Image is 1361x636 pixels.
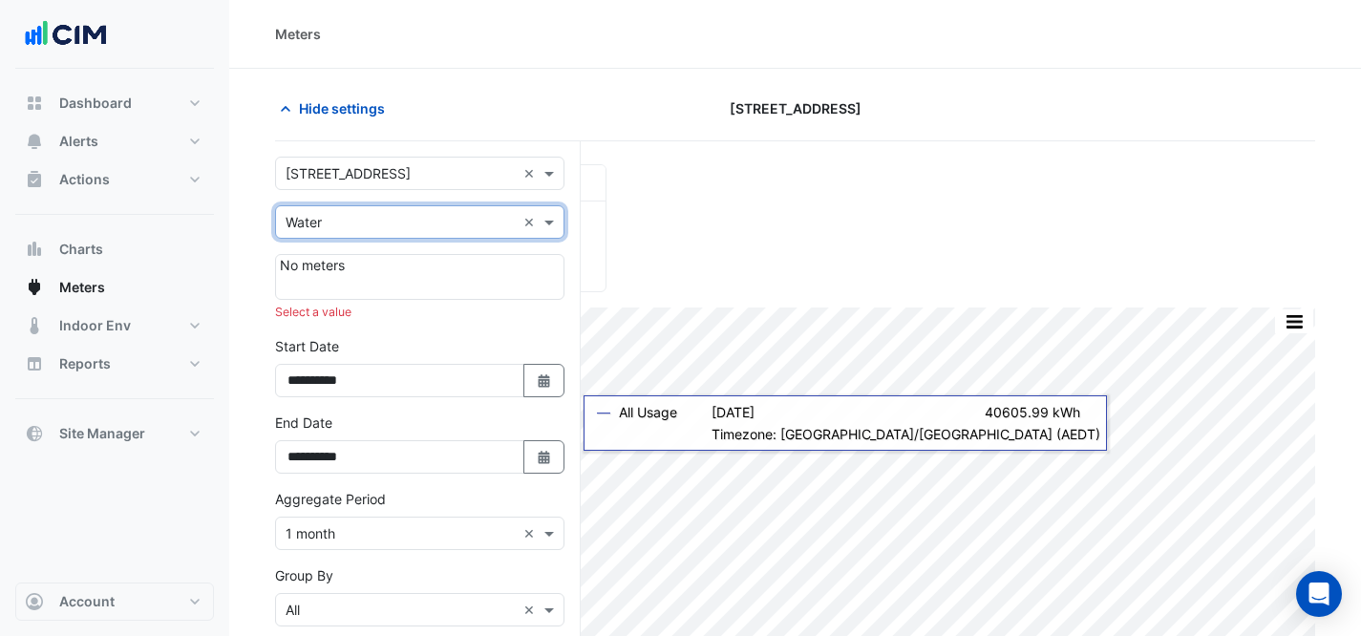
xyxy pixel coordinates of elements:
app-icon: Actions [25,170,44,189]
app-icon: Reports [25,354,44,373]
button: Dashboard [15,84,214,122]
button: Charts [15,230,214,268]
app-icon: Dashboard [25,94,44,113]
span: [STREET_ADDRESS] [730,98,861,118]
button: Account [15,583,214,621]
button: Reports [15,345,214,383]
div: Open Intercom Messenger [1296,571,1342,617]
span: Site Manager [59,424,145,443]
span: Indoor Env [59,316,131,335]
label: Group By [275,565,333,585]
label: End Date [275,413,332,433]
span: Hide settings [299,98,385,118]
app-icon: Meters [25,278,44,297]
app-icon: Indoor Env [25,316,44,335]
button: Alerts [15,122,214,160]
app-icon: Charts [25,240,44,259]
button: Site Manager [15,414,214,453]
fa-icon: Select Date [536,449,553,465]
span: Clear [523,163,540,183]
span: Meters [59,278,105,297]
span: Clear [523,523,540,543]
span: Dashboard [59,94,132,113]
img: Company Logo [23,15,109,53]
span: Clear [523,212,540,232]
span: No meters [280,257,345,273]
span: Actions [59,170,110,189]
div: Select a value [275,304,564,321]
span: Account [59,592,115,611]
span: Charts [59,240,103,259]
label: Start Date [275,336,339,356]
span: Reports [59,354,111,373]
span: Clear [523,600,540,620]
span: Alerts [59,132,98,151]
div: Meters [275,24,321,44]
app-icon: Site Manager [25,424,44,443]
button: Meters [15,268,214,307]
button: Hide settings [275,92,397,125]
button: More Options [1275,309,1313,333]
app-icon: Alerts [25,132,44,151]
button: Indoor Env [15,307,214,345]
label: Aggregate Period [275,489,386,509]
button: Actions [15,160,214,199]
fa-icon: Select Date [536,372,553,389]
